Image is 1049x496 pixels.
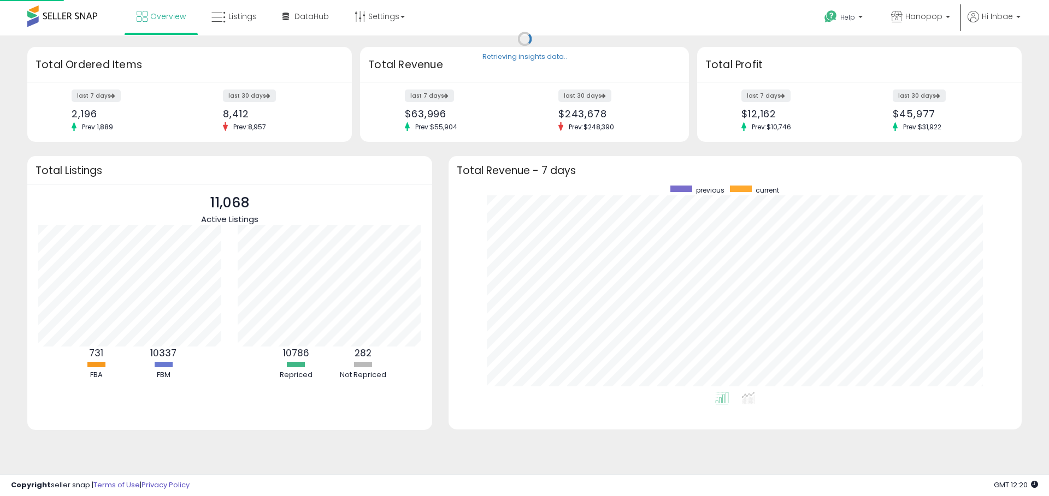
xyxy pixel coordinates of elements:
label: last 30 days [893,89,946,102]
span: current [756,186,779,195]
span: Prev: 8,957 [228,122,272,132]
div: Repriced [263,370,329,380]
span: 2025-08-18 12:20 GMT [994,480,1038,490]
label: last 30 days [223,89,276,102]
b: 10337 [150,346,176,360]
span: Prev: $10,746 [746,122,797,132]
span: Hanopop [905,11,942,22]
span: DataHub [294,11,329,22]
span: Active Listings [201,213,258,225]
span: Listings [228,11,257,22]
a: Hi Inbae [968,11,1021,35]
h3: Total Ordered Items [36,57,344,73]
span: Prev: 1,889 [76,122,119,132]
span: Prev: $31,922 [898,122,947,132]
h3: Total Revenue - 7 days [457,166,1013,175]
b: 10786 [283,346,309,360]
div: $45,977 [893,108,1003,119]
label: last 30 days [558,89,611,102]
a: Privacy Policy [142,480,190,490]
div: $63,996 [405,108,516,119]
span: Help [840,13,855,22]
h3: Total Listings [36,166,424,175]
label: last 7 days [405,89,454,102]
span: Prev: $55,904 [410,122,463,132]
div: FBM [131,370,196,380]
strong: Copyright [11,480,51,490]
div: 2,196 [72,108,181,119]
div: Retrieving insights data.. [482,52,567,62]
b: 282 [355,346,372,360]
span: previous [696,186,724,195]
span: Prev: $248,390 [563,122,620,132]
div: 8,412 [223,108,333,119]
h3: Total Profit [705,57,1013,73]
span: Hi Inbae [982,11,1013,22]
div: $243,678 [558,108,670,119]
p: 11,068 [201,193,258,213]
label: last 7 days [72,89,121,102]
div: FBA [63,370,129,380]
div: Not Repriced [331,370,396,380]
div: seller snap | | [11,480,190,491]
b: 731 [89,346,103,360]
a: Terms of Use [93,480,140,490]
h3: Total Revenue [368,57,681,73]
a: Help [816,2,874,35]
span: Overview [150,11,186,22]
div: $12,162 [741,108,851,119]
i: Get Help [824,10,838,23]
label: last 7 days [741,89,791,102]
